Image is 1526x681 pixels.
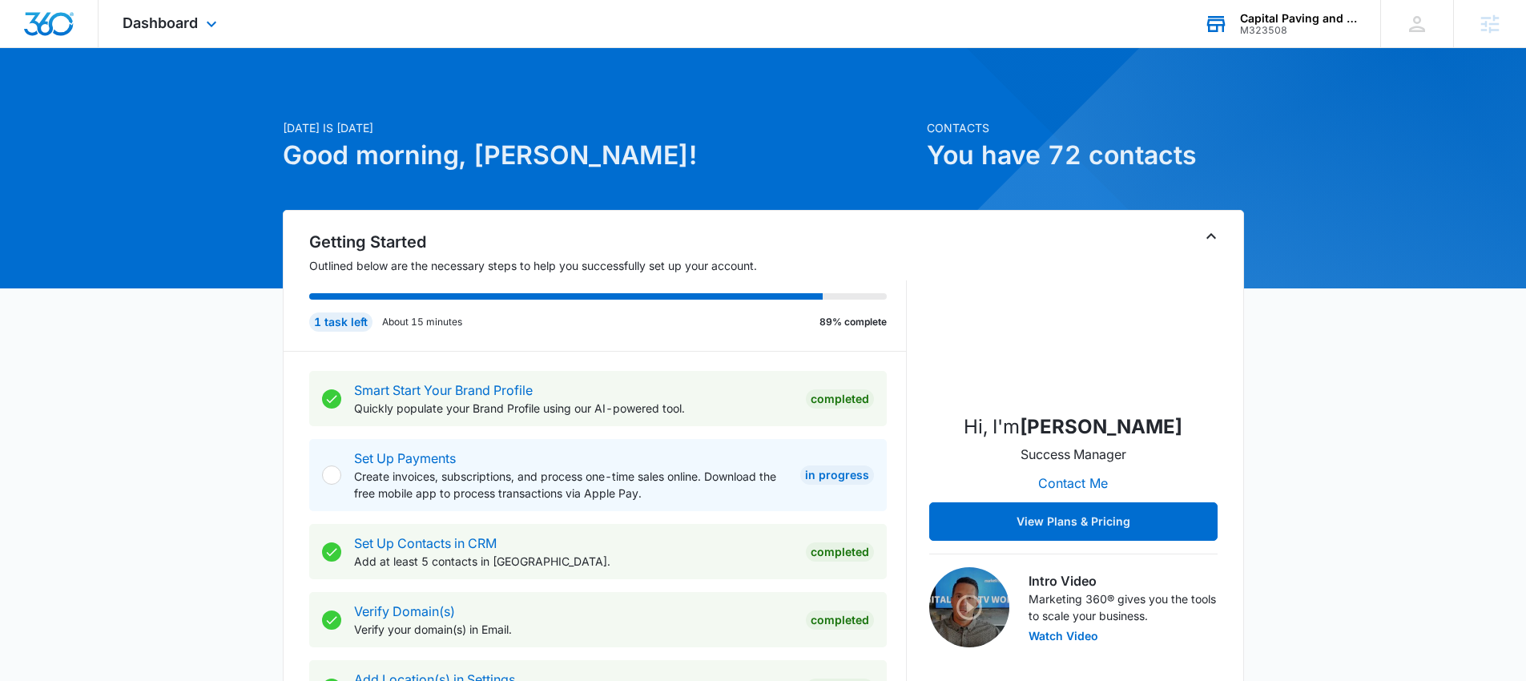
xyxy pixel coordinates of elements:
p: Add at least 5 contacts in [GEOGRAPHIC_DATA]. [354,553,793,570]
img: logo_orange.svg [26,26,38,38]
div: Completed [806,542,874,562]
p: Contacts [927,119,1244,136]
p: 89% complete [819,315,887,329]
div: Keywords by Traffic [177,95,270,105]
p: Verify your domain(s) in Email. [354,621,793,638]
p: [DATE] is [DATE] [283,119,917,136]
img: website_grey.svg [26,42,38,54]
a: Smart Start Your Brand Profile [354,382,533,398]
a: Verify Domain(s) [354,603,455,619]
span: Dashboard [123,14,198,31]
div: Domain Overview [61,95,143,105]
a: Set Up Payments [354,450,456,466]
p: Hi, I'm [964,413,1182,441]
strong: [PERSON_NAME] [1020,415,1182,438]
h1: You have 72 contacts [927,136,1244,175]
img: Intro Video [929,567,1009,647]
div: In Progress [800,465,874,485]
button: Watch Video [1029,631,1098,642]
a: Set Up Contacts in CRM [354,535,497,551]
img: tab_keywords_by_traffic_grey.svg [159,93,172,106]
div: Domain: [DOMAIN_NAME] [42,42,176,54]
p: About 15 minutes [382,315,462,329]
div: Completed [806,610,874,630]
h3: Intro Video [1029,571,1218,590]
p: Success Manager [1021,445,1126,464]
p: Quickly populate your Brand Profile using our AI-powered tool. [354,400,793,417]
div: account id [1240,25,1357,36]
button: Toggle Collapse [1202,227,1221,246]
h2: Getting Started [309,230,907,254]
img: tab_domain_overview_orange.svg [43,93,56,106]
p: Outlined below are the necessary steps to help you successfully set up your account. [309,257,907,274]
img: Nathan Hoover [993,240,1154,400]
p: Marketing 360® gives you the tools to scale your business. [1029,590,1218,624]
h1: Good morning, [PERSON_NAME]! [283,136,917,175]
button: View Plans & Pricing [929,502,1218,541]
div: 1 task left [309,312,372,332]
button: Contact Me [1022,464,1124,502]
div: account name [1240,12,1357,25]
div: v 4.0.25 [45,26,79,38]
p: Create invoices, subscriptions, and process one-time sales online. Download the free mobile app t... [354,468,787,502]
div: Completed [806,389,874,409]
